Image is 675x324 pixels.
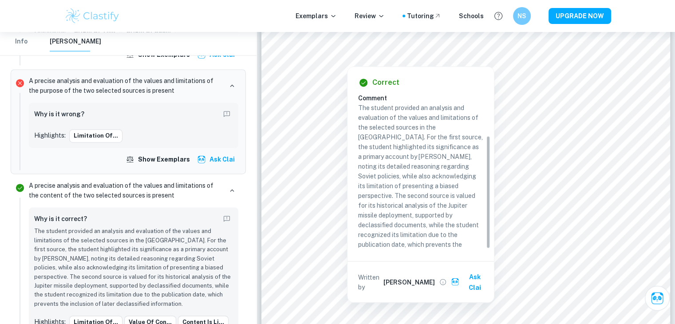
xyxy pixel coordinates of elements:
[355,11,385,21] p: Review
[358,272,382,292] p: Written by
[358,103,483,259] p: The student provided an analysis and evaluation of the values and limitations of the selected sou...
[29,181,222,200] p: A precise analysis and evaluation of the values and limitations of the content of the two selecte...
[15,78,25,88] svg: Incorrect
[459,11,484,21] a: Schools
[296,11,337,21] p: Exemplars
[11,32,32,51] button: Info
[407,11,441,21] a: Tutoring
[383,277,435,287] h6: [PERSON_NAME]
[197,155,206,164] img: clai.svg
[437,276,449,288] button: View full profile
[517,11,527,21] h6: NS
[221,108,233,120] button: Report mistake/confusion
[358,93,483,103] h6: Comment
[549,8,611,24] button: UPGRADE NOW
[221,213,233,225] button: Report mistake/confusion
[69,129,122,142] button: Limitation of...
[124,151,193,167] button: Show exemplars
[29,76,222,95] p: A precise analysis and evaluation of the values and limitations of the purpose of the two selecte...
[34,109,84,119] h6: Why is it wrong?
[15,182,25,193] svg: Correct
[34,214,87,224] h6: Why is it correct?
[449,269,490,295] button: Ask Clai
[513,7,531,25] button: NS
[372,77,399,88] h6: Correct
[195,151,238,167] button: Ask Clai
[34,227,233,308] p: The student provided an analysis and evaluation of the values and limitations of the selected sou...
[491,8,506,24] button: Help and Feedback
[34,130,66,140] p: Highlights:
[64,7,121,25] img: Clastify logo
[50,32,101,51] button: [PERSON_NAME]
[451,277,459,286] img: clai.svg
[645,286,670,311] button: Ask Clai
